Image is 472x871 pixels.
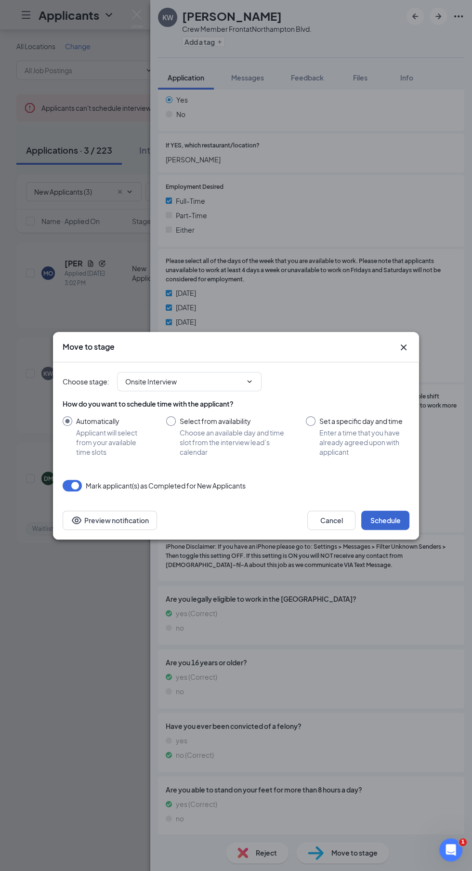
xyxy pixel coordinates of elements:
button: Schedule [361,511,409,530]
span: Mark applicant(s) as Completed for New Applicants [86,480,246,491]
svg: Cross [398,342,409,353]
button: Close [398,342,409,353]
span: 1 [459,838,467,846]
svg: Eye [71,515,82,526]
div: How do you want to schedule time with the applicant? [63,399,409,409]
iframe: Intercom live chat [439,838,462,861]
button: Cancel [307,511,355,530]
svg: ChevronDown [246,378,253,385]
button: Preview notificationEye [63,511,157,530]
span: Choose stage : [63,376,109,387]
h3: Move to stage [63,342,115,352]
